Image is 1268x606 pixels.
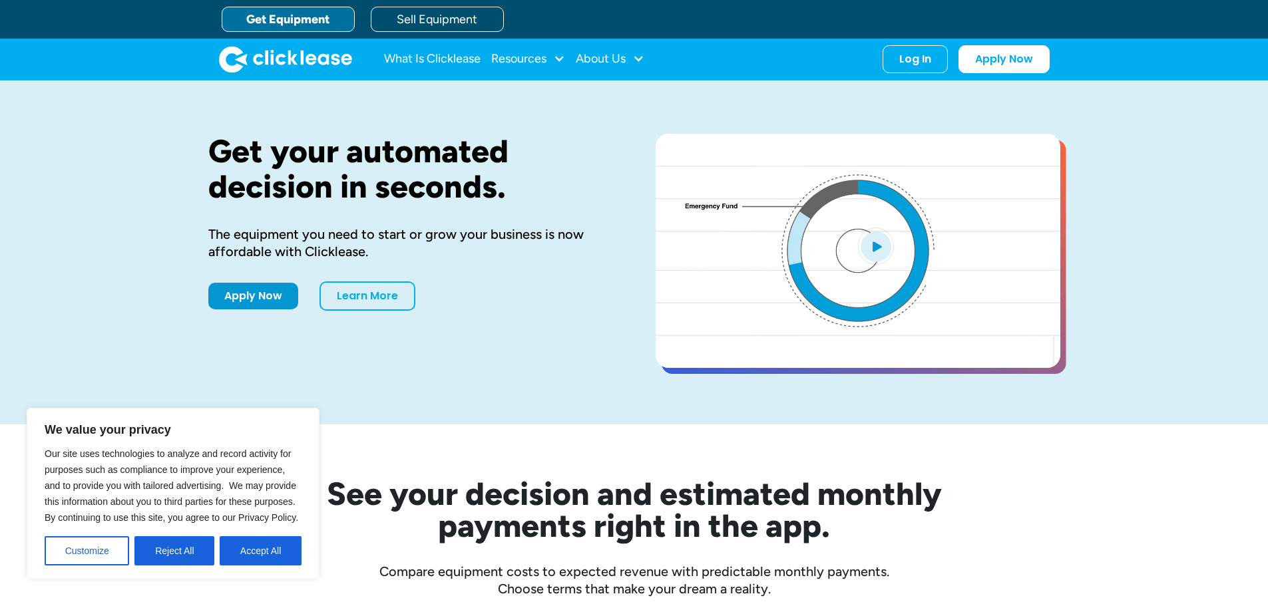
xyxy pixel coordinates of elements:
[384,46,481,73] a: What Is Clicklease
[858,227,894,265] img: Blue play button logo on a light blue circular background
[371,7,504,32] a: Sell Equipment
[222,7,355,32] a: Get Equipment
[134,536,214,565] button: Reject All
[208,563,1060,597] div: Compare equipment costs to expected revenue with predictable monthly payments. Choose terms that ...
[576,46,644,73] div: About Us
[208,226,613,260] div: The equipment you need to start or grow your business is now affordable with Clicklease.
[656,134,1060,368] a: open lightbox
[27,408,319,579] div: We value your privacy
[208,283,298,309] a: Apply Now
[899,53,931,66] div: Log In
[491,46,565,73] div: Resources
[208,134,613,204] h1: Get your automated decision in seconds.
[45,448,298,523] span: Our site uses technologies to analyze and record activity for purposes such as compliance to impr...
[45,536,129,565] button: Customize
[958,45,1050,73] a: Apply Now
[220,536,302,565] button: Accept All
[319,281,415,311] a: Learn More
[45,422,302,438] p: We value your privacy
[219,46,352,73] a: home
[219,46,352,73] img: Clicklease logo
[262,478,1007,541] h2: See your decision and estimated monthly payments right in the app.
